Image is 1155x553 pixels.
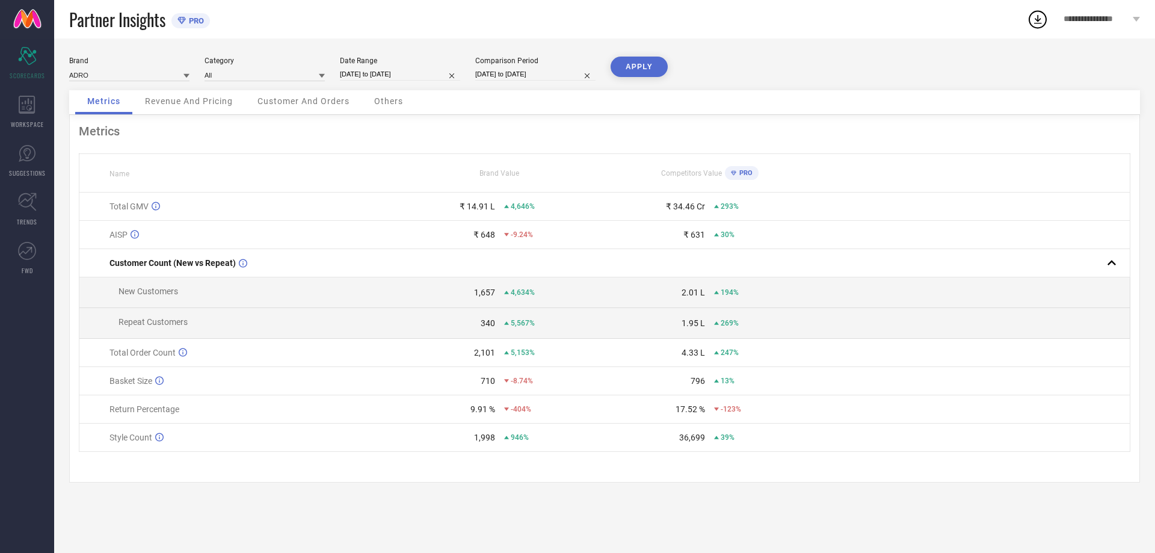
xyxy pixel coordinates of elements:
[475,57,596,65] div: Comparison Period
[475,68,596,81] input: Select comparison period
[682,288,705,297] div: 2.01 L
[682,348,705,357] div: 4.33 L
[666,202,705,211] div: ₹ 34.46 Cr
[683,230,705,239] div: ₹ 631
[511,348,535,357] span: 5,153%
[340,57,460,65] div: Date Range
[109,348,176,357] span: Total Order Count
[470,404,495,414] div: 9.91 %
[9,168,46,178] span: SUGGESTIONS
[721,433,735,442] span: 39%
[69,57,189,65] div: Brand
[721,377,735,385] span: 13%
[205,57,325,65] div: Category
[661,169,722,178] span: Competitors Value
[17,217,37,226] span: TRENDS
[79,124,1130,138] div: Metrics
[611,57,668,77] button: APPLY
[474,433,495,442] div: 1,998
[109,258,236,268] span: Customer Count (New vs Repeat)
[69,7,165,32] span: Partner Insights
[109,433,152,442] span: Style Count
[721,288,739,297] span: 194%
[460,202,495,211] div: ₹ 14.91 L
[511,288,535,297] span: 4,634%
[511,377,533,385] span: -8.74%
[736,169,753,177] span: PRO
[511,319,535,327] span: 5,567%
[109,170,129,178] span: Name
[721,202,739,211] span: 293%
[511,230,533,239] span: -9.24%
[474,348,495,357] div: 2,101
[479,169,519,178] span: Brand Value
[145,96,233,106] span: Revenue And Pricing
[87,96,120,106] span: Metrics
[109,404,179,414] span: Return Percentage
[10,71,45,80] span: SCORECARDS
[22,266,33,275] span: FWD
[676,404,705,414] div: 17.52 %
[257,96,350,106] span: Customer And Orders
[186,16,204,25] span: PRO
[691,376,705,386] div: 796
[721,319,739,327] span: 269%
[119,286,178,296] span: New Customers
[721,348,739,357] span: 247%
[511,405,531,413] span: -404%
[721,405,741,413] span: -123%
[721,230,735,239] span: 30%
[119,317,188,327] span: Repeat Customers
[374,96,403,106] span: Others
[109,376,152,386] span: Basket Size
[474,288,495,297] div: 1,657
[340,68,460,81] input: Select date range
[481,318,495,328] div: 340
[511,433,529,442] span: 946%
[109,230,128,239] span: AISP
[1027,8,1049,30] div: Open download list
[473,230,495,239] div: ₹ 648
[11,120,44,129] span: WORKSPACE
[511,202,535,211] span: 4,646%
[679,433,705,442] div: 36,699
[481,376,495,386] div: 710
[109,202,149,211] span: Total GMV
[682,318,705,328] div: 1.95 L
